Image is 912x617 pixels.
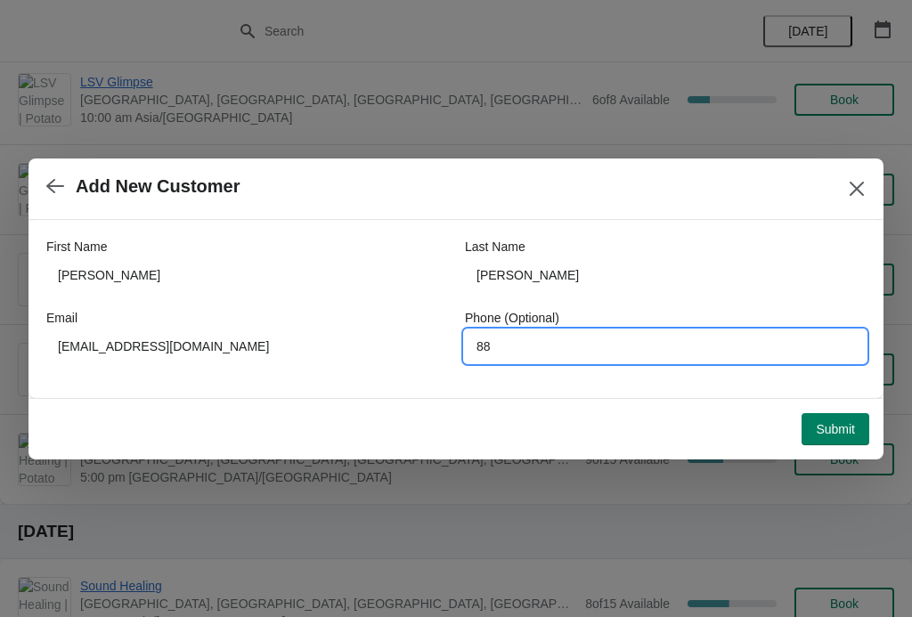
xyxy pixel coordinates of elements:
label: First Name [46,238,107,256]
button: Submit [802,413,869,445]
input: Smith [465,259,866,291]
input: John [46,259,447,291]
label: Last Name [465,238,525,256]
span: Submit [816,422,855,436]
input: Enter your phone number [465,330,866,362]
h2: Add New Customer [76,176,240,197]
label: Email [46,309,77,327]
button: Close [841,173,873,205]
label: Phone (Optional) [465,309,559,327]
input: Enter your email [46,330,447,362]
